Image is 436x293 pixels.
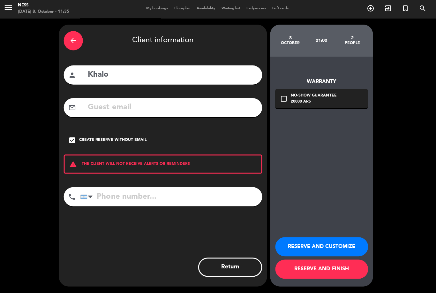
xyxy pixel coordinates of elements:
button: RESERVE AND FINISH [276,260,368,279]
span: BOOK TABLE [362,4,380,15]
span: My bookings [144,8,172,11]
i: phone [69,193,77,201]
input: Phone number... [81,188,263,207]
i: exit_to_app [384,5,392,13]
input: Guest email [88,102,258,115]
div: Ness [19,3,70,10]
div: THE CLIENT WILL NOT RECEIVE ALERTS OR REMINDERS [65,155,263,174]
i: menu [5,4,14,13]
i: check_box [70,137,77,145]
div: October [275,42,306,47]
span: Early-access [244,8,270,11]
span: SEARCH [414,4,431,15]
i: turned_in_not [402,5,409,13]
div: Client information [65,30,263,53]
i: warning [66,161,83,168]
div: Warranty [276,78,368,87]
div: Argentina: +54 [82,188,96,206]
span: Floorplan [172,8,194,11]
i: search [419,5,426,13]
i: mail_outline [70,104,77,112]
button: RESERVE AND CUSTOMIZE [276,237,368,257]
button: menu [5,4,14,16]
i: add_circle_outline [367,5,375,13]
i: check_box_outline_blank [281,96,288,103]
div: Create reserve without email [80,138,147,144]
button: Return [199,258,263,277]
span: Waiting list [219,8,244,11]
i: person [70,72,77,80]
input: Guest Name [88,69,258,82]
i: arrow_back [71,38,78,45]
div: 21:00 [306,30,337,53]
div: 2 [337,36,368,42]
div: [DATE] 8. October - 11:35 [19,10,70,16]
span: Special reservation [397,4,414,15]
div: people [337,42,368,47]
div: 20000 ARS [291,99,337,106]
span: WALK IN [380,4,397,15]
div: No-show guarantee [291,93,337,100]
div: 8 [275,36,306,42]
span: Gift cards [270,8,292,11]
span: Availability [194,8,219,11]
